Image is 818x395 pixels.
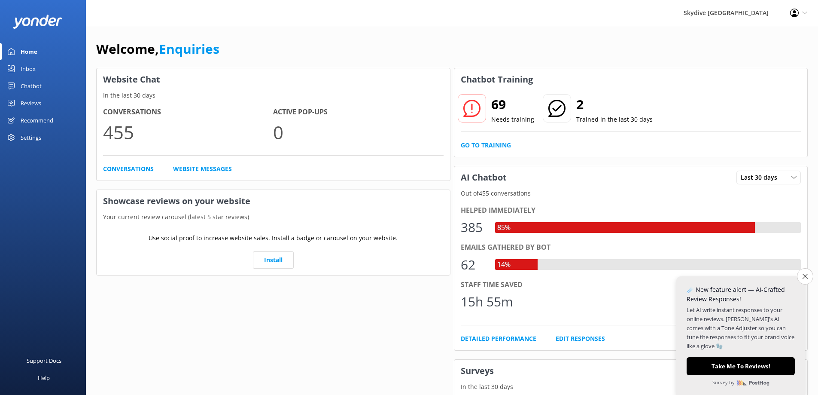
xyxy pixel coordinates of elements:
a: Enquiries [159,40,219,58]
div: Home [21,43,37,60]
div: Support Docs [27,352,61,369]
p: Trained in the last 30 days [576,115,653,124]
h4: Conversations [103,107,273,118]
div: 385 [461,217,487,238]
a: Edit Responses [556,334,605,343]
a: Conversations [103,164,154,174]
h2: 2 [576,94,653,115]
div: 14% [495,259,513,270]
div: Helped immediately [461,205,801,216]
p: Use social proof to increase website sales. Install a badge or carousel on your website. [149,233,398,243]
span: Last 30 days [741,173,782,182]
div: 62 [461,254,487,275]
h3: Website Chat [97,68,450,91]
div: 85% [495,222,513,233]
h1: Welcome, [96,39,219,59]
a: Detailed Performance [461,334,536,343]
p: Your current review carousel (latest 5 star reviews) [97,212,450,222]
h2: 69 [491,94,534,115]
div: Chatbot [21,77,42,95]
p: In the last 30 days [97,91,450,100]
p: Needs training [491,115,534,124]
a: Website Messages [173,164,232,174]
p: In the last 30 days [454,382,808,392]
h3: Showcase reviews on your website [97,190,450,212]
div: Staff time saved [461,279,801,291]
a: Install [253,251,294,269]
p: 455 [103,118,273,147]
h3: Surveys [454,360,808,382]
div: Recommend [21,112,53,129]
div: Reviews [21,95,41,112]
div: Settings [21,129,41,146]
div: Help [38,369,50,386]
h4: Active Pop-ups [273,107,443,118]
div: Emails gathered by bot [461,242,801,253]
img: yonder-white-logo.png [13,15,62,29]
h3: Chatbot Training [454,68,539,91]
a: Go to Training [461,141,511,150]
div: 15h 55m [461,291,513,312]
p: 0 [273,118,443,147]
div: Inbox [21,60,36,77]
p: Out of 455 conversations [454,189,808,198]
h3: AI Chatbot [454,166,513,189]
